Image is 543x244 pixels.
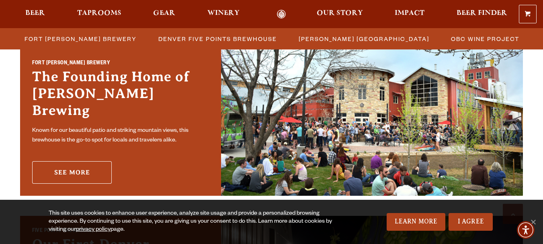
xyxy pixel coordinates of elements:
[25,10,45,16] span: Beer
[202,10,245,19] a: Winery
[153,10,175,16] span: Gear
[32,68,209,123] h3: The Founding Home of [PERSON_NAME] Brewing
[49,210,350,234] div: This site uses cookies to enhance user experience, analyze site usage and provide a personalized ...
[25,33,137,45] span: Fort [PERSON_NAME] Brewery
[387,213,446,231] a: Learn More
[457,10,507,16] span: Beer Finder
[72,10,127,19] a: Taprooms
[517,221,535,239] div: Accessibility Menu
[317,10,363,16] span: Our Story
[266,10,297,19] a: Odell Home
[20,33,141,45] a: Fort [PERSON_NAME] Brewery
[148,10,180,19] a: Gear
[389,10,430,19] a: Impact
[311,10,368,19] a: Our Story
[221,47,523,196] img: Fort Collins Brewery & Taproom'
[32,59,209,69] h2: Fort [PERSON_NAME] Brewery
[32,161,112,184] a: See More
[451,10,512,19] a: Beer Finder
[451,33,519,45] span: OBC Wine Project
[449,213,493,231] a: I Agree
[77,10,121,16] span: Taprooms
[20,10,50,19] a: Beer
[395,10,424,16] span: Impact
[294,33,433,45] a: [PERSON_NAME] [GEOGRAPHIC_DATA]
[446,33,523,45] a: OBC Wine Project
[158,33,277,45] span: Denver Five Points Brewhouse
[76,227,111,233] a: privacy policy
[299,33,429,45] span: [PERSON_NAME] [GEOGRAPHIC_DATA]
[32,126,209,146] p: Known for our beautiful patio and striking mountain views, this brewhouse is the go-to spot for l...
[207,10,240,16] span: Winery
[154,33,281,45] a: Denver Five Points Brewhouse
